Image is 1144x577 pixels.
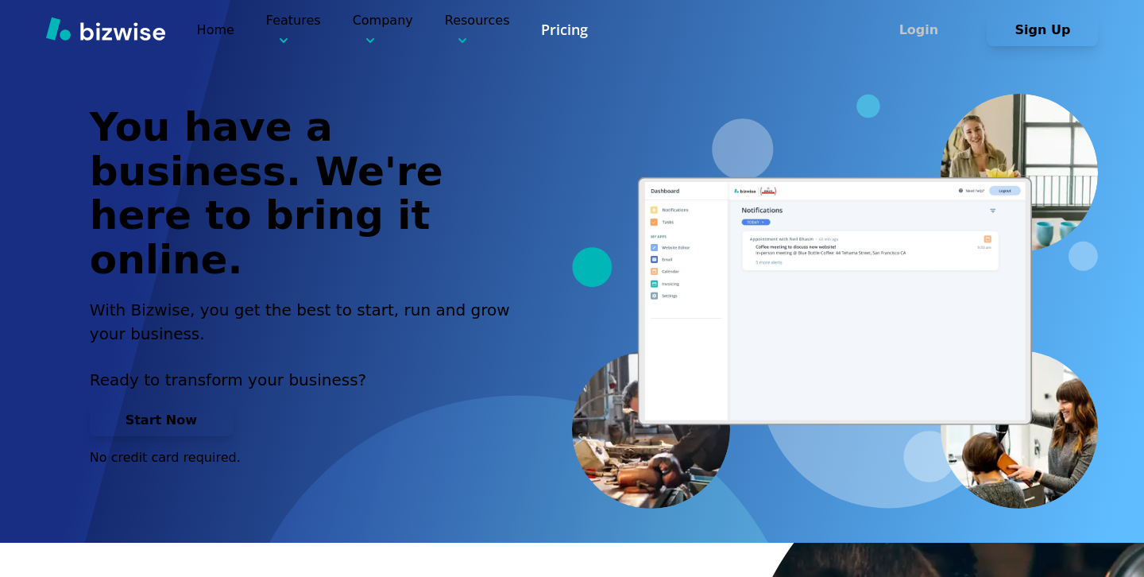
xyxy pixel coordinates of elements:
button: Login [863,14,974,46]
a: Sign Up [987,22,1098,37]
p: Features [266,11,321,48]
a: Start Now [90,412,233,428]
p: No credit card required. [90,449,528,467]
p: Ready to transform your business? [90,368,528,392]
button: Sign Up [987,14,1098,46]
p: Resources [445,11,510,48]
p: Company [353,11,413,48]
h2: With Bizwise, you get the best to start, run and grow your business. [90,298,528,346]
a: Pricing [541,20,588,40]
a: Home [197,22,234,37]
h1: You have a business. We're here to bring it online. [90,106,528,282]
img: Bizwise Logo [46,17,165,41]
a: Login [863,22,987,37]
button: Start Now [90,405,233,436]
